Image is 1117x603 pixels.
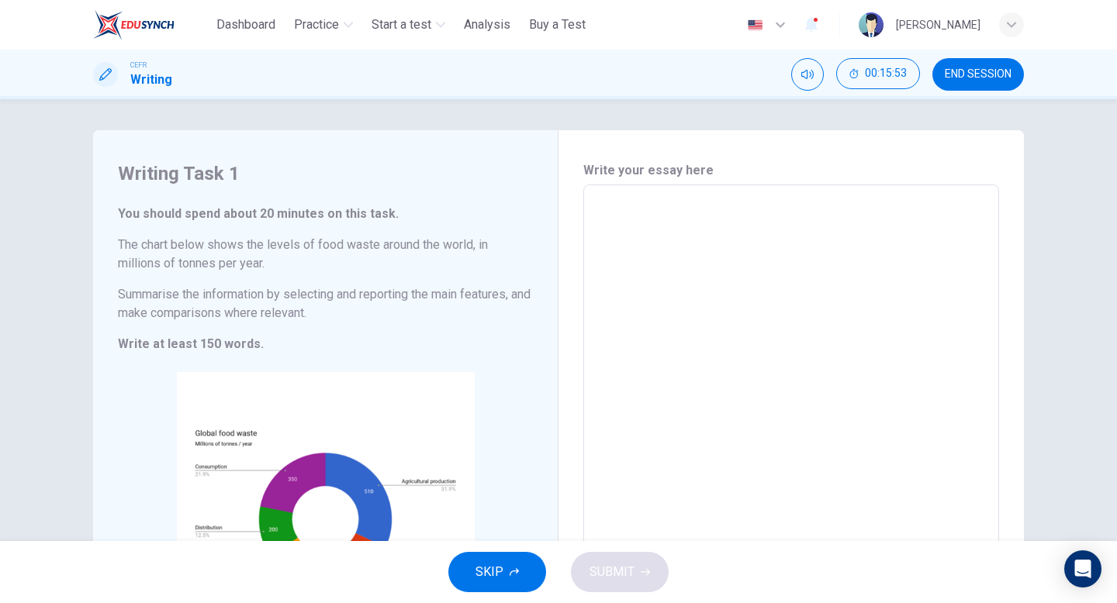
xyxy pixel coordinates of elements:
img: Profile picture [859,12,884,37]
span: SKIP [476,561,503,583]
span: END SESSION [945,68,1012,81]
span: Analysis [464,16,510,34]
span: Dashboard [216,16,275,34]
span: Start a test [372,16,431,34]
button: Buy a Test [523,11,592,39]
button: 00:15:53 [836,58,920,89]
button: Practice [288,11,359,39]
h6: Summarise the information by selecting and reporting the main features, and make comparisons wher... [118,285,533,322]
h6: The chart below shows the levels of food waste around the world, in millions of tonnes per year. [118,236,533,273]
button: END SESSION [932,58,1024,91]
span: Practice [294,16,339,34]
img: en [745,19,765,31]
div: Hide [836,58,920,91]
img: ELTC logo [93,9,175,40]
h6: Write your essay here [583,161,999,180]
strong: Write at least 150 words. [118,336,264,351]
div: [PERSON_NAME] [896,16,980,34]
span: 00:15:53 [865,67,907,80]
div: Mute [791,58,824,91]
span: Buy a Test [529,16,586,34]
h1: Writing [130,71,172,89]
h6: You should spend about 20 minutes on this task. [118,205,533,223]
a: ELTC logo [93,9,210,40]
button: Start a test [365,11,451,39]
button: Dashboard [210,11,282,39]
button: Analysis [458,11,517,39]
div: Open Intercom Messenger [1064,550,1101,587]
button: SKIP [448,552,546,592]
span: CEFR [130,60,147,71]
h4: Writing Task 1 [118,161,533,186]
